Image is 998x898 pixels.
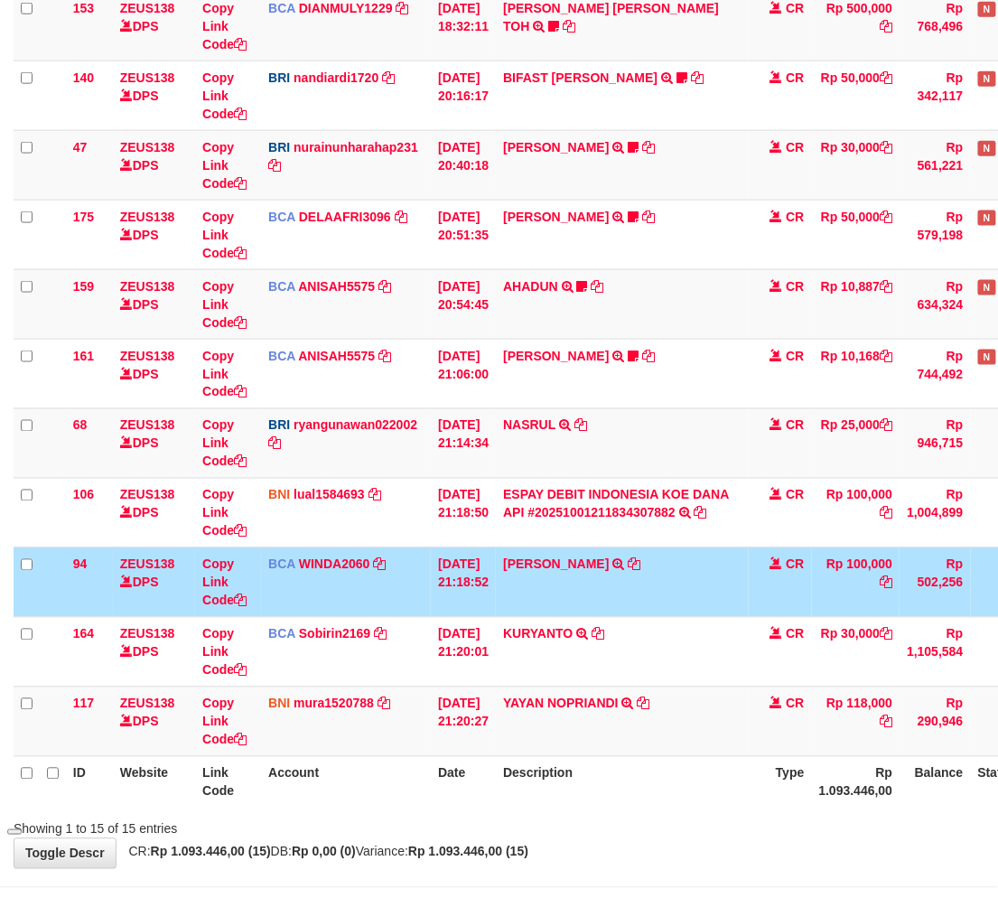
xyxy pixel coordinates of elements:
td: [DATE] 20:54:45 [431,269,496,339]
span: 164 [73,627,94,641]
span: CR [786,279,804,294]
span: CR [786,697,804,711]
button: Open LiveChat chat widget [7,7,22,13]
td: Rp 502,256 [900,547,970,617]
a: ZEUS138 [120,557,175,572]
td: DPS [113,269,195,339]
td: DPS [113,61,195,130]
span: Has Note [978,141,996,156]
a: Copy DIANMULY1229 to clipboard [396,1,409,15]
span: 117 [73,697,94,711]
a: [PERSON_NAME] [503,349,609,363]
span: Has Note [978,71,996,87]
span: 68 [73,418,88,433]
span: BNI [268,488,290,502]
a: mura1520788 [294,697,374,711]
a: ZEUS138 [120,418,175,433]
a: ANISAH5575 [298,279,375,294]
a: Copy HANRI ATMAWA to clipboard [642,349,655,363]
a: Copy Rp 10,887 to clipboard [880,279,892,294]
a: Copy Link Code [202,557,247,608]
a: Copy BIFAST MUHAMMAD FIR to clipboard [691,70,704,85]
td: DPS [113,478,195,547]
span: 159 [73,279,94,294]
a: Copy Rp 50,000 to clipboard [880,70,892,85]
a: ZEUS138 [120,488,175,502]
a: Copy CARINA OCTAVIA TOH to clipboard [563,19,575,33]
a: Copy RISAL WAHYUDI to clipboard [642,140,655,154]
span: CR [786,349,804,363]
a: nandiardi1720 [294,70,378,85]
span: Has Note [978,280,996,295]
a: ZEUS138 [120,1,175,15]
th: Balance [900,756,970,808]
span: 94 [73,557,88,572]
a: ZEUS138 [120,697,175,711]
a: Copy Rp 100,000 to clipboard [880,506,892,520]
a: Copy WINDA2060 to clipboard [373,557,386,572]
td: Rp 30,000 [812,130,900,200]
span: 175 [73,210,94,224]
span: CR [786,210,804,224]
a: ZEUS138 [120,627,175,641]
span: 153 [73,1,94,15]
a: Copy Rp 500,000 to clipboard [880,19,892,33]
a: [PERSON_NAME] [503,210,609,224]
span: Has Note [978,2,996,17]
td: Rp 634,324 [900,269,970,339]
a: Copy Sobirin2169 to clipboard [374,627,387,641]
a: Copy ESPAY DEBIT INDONESIA KOE DANA API #20251001211834307882 to clipboard [695,506,707,520]
td: Rp 946,715 [900,408,970,478]
a: Copy Link Code [202,488,247,538]
td: Rp 118,000 [812,687,900,756]
a: [PERSON_NAME] [503,557,609,572]
a: ZEUS138 [120,349,175,363]
td: DPS [113,617,195,687]
span: BCA [268,627,295,641]
td: Rp 50,000 [812,61,900,130]
th: Description [496,756,749,808]
td: DPS [113,200,195,269]
td: [DATE] 20:16:17 [431,61,496,130]
span: CR [786,418,804,433]
a: ryangunawan022002 [294,418,417,433]
a: Copy Link Code [202,697,247,747]
span: BCA [268,210,295,224]
th: ID [66,756,113,808]
a: DIANMULY1229 [299,1,393,15]
a: nurainunharahap231 [294,140,418,154]
strong: Rp 1.093.446,00 (15) [408,845,528,859]
th: Type [749,756,812,808]
td: [DATE] 21:18:50 [431,478,496,547]
a: Copy RIDWAN SAPUT to clipboard [642,210,655,224]
th: Date [431,756,496,808]
td: DPS [113,547,195,617]
td: Rp 1,105,584 [900,617,970,687]
a: Copy lual1584693 to clipboard [368,488,381,502]
a: ANISAH5575 [298,349,375,363]
span: 47 [73,140,88,154]
strong: Rp 0,00 (0) [292,845,356,859]
a: DELAAFRI3096 [299,210,391,224]
span: Has Note [978,210,996,226]
a: [PERSON_NAME] [PERSON_NAME] TOH [503,1,719,33]
a: Copy ABDUL GAFUR to clipboard [629,557,641,572]
strong: Rp 1.093.446,00 (15) [151,845,271,859]
a: Copy Rp 30,000 to clipboard [880,140,892,154]
td: DPS [113,408,195,478]
td: DPS [113,130,195,200]
td: Rp 100,000 [812,478,900,547]
td: [DATE] 21:06:00 [431,339,496,408]
a: Copy nurainunharahap231 to clipboard [268,158,281,173]
td: Rp 30,000 [812,617,900,687]
a: Copy Rp 30,000 to clipboard [880,627,892,641]
a: Copy Link Code [202,418,247,469]
th: Account [261,756,431,808]
a: Copy Rp 100,000 to clipboard [880,575,892,590]
span: Has Note [978,350,996,365]
td: DPS [113,687,195,756]
a: ZEUS138 [120,70,175,85]
td: Rp 100,000 [812,547,900,617]
a: lual1584693 [294,488,365,502]
a: Copy Link Code [202,279,247,330]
